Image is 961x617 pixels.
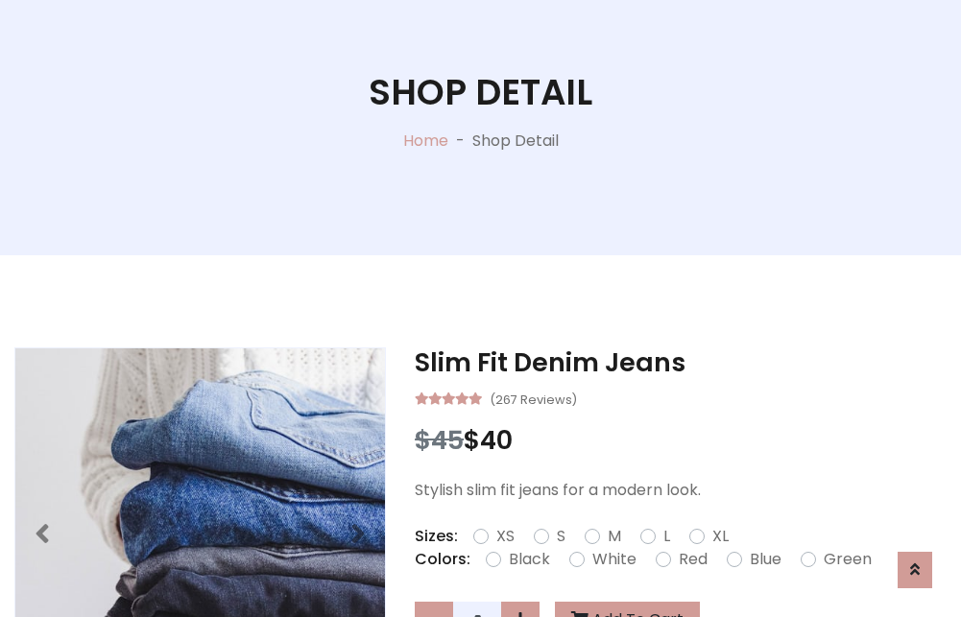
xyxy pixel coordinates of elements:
[480,422,513,458] span: 40
[496,525,515,548] label: XS
[608,525,621,548] label: M
[712,525,729,548] label: XL
[415,347,947,378] h3: Slim Fit Denim Jeans
[415,425,947,456] h3: $
[448,130,472,153] p: -
[415,525,458,548] p: Sizes:
[679,548,708,571] label: Red
[369,71,592,113] h1: Shop Detail
[509,548,550,571] label: Black
[663,525,670,548] label: L
[824,548,872,571] label: Green
[557,525,565,548] label: S
[472,130,559,153] p: Shop Detail
[490,387,577,410] small: (267 Reviews)
[415,479,947,502] p: Stylish slim fit jeans for a modern look.
[403,130,448,152] a: Home
[592,548,637,571] label: White
[415,422,464,458] span: $45
[750,548,781,571] label: Blue
[415,548,470,571] p: Colors:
